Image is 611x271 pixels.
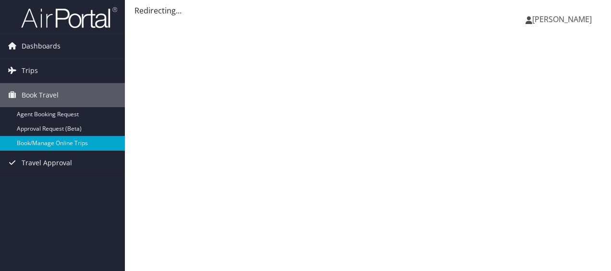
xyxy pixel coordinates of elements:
div: Redirecting... [134,5,601,16]
span: [PERSON_NAME] [532,14,592,25]
img: airportal-logo.png [21,6,117,29]
span: Travel Approval [22,151,72,175]
a: [PERSON_NAME] [525,5,601,34]
span: Book Travel [22,83,59,107]
span: Trips [22,59,38,83]
span: Dashboards [22,34,61,58]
